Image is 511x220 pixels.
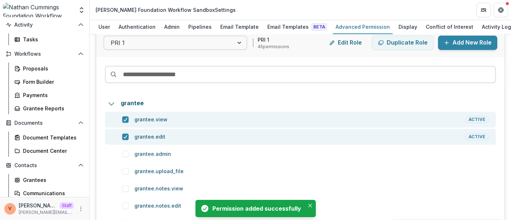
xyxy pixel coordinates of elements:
div: Payments [23,91,81,99]
a: Authentication [116,20,158,34]
p: grantee.view [134,116,465,123]
div: Form Builder [23,78,81,86]
div: Display [396,22,420,32]
div: [PERSON_NAME] Foundation Workflow Sandbox Settings [96,6,236,14]
a: Email Template [217,20,262,34]
div: Proposals [23,65,81,72]
button: Open Documents [3,117,87,129]
a: Proposals [11,63,87,74]
p: grantee.edit [134,133,465,141]
a: Pipelines [185,20,215,34]
a: Conflict of Interest [423,20,476,34]
button: Open Contacts [3,160,87,171]
p: grantee.notes.view [134,185,489,192]
div: Document Templates [23,134,81,141]
p: grantee.notes.edit [134,202,489,210]
a: Document Templates [11,132,87,143]
p: Staff [60,202,74,209]
p: 45 permission s [258,43,289,50]
span: Documents [14,120,75,126]
span: Workflows [14,51,75,57]
button: Close [306,201,314,210]
p: PRI 1 [258,36,269,43]
img: Nathan Cummings Foundation Workflow Sandbox logo [3,3,74,17]
a: Communications [11,187,87,199]
div: Document Center [23,147,81,155]
a: Document Center [11,145,87,157]
a: Email Templates Beta [264,20,330,34]
p: [PERSON_NAME] [19,202,57,209]
a: Admin [161,20,183,34]
div: Conflict of Interest [423,22,476,32]
a: Grantee Reports [11,102,87,114]
div: Venkat [9,206,12,211]
div: Communications [23,189,81,197]
p: grantee.upload_file [134,168,489,175]
div: Tasks [23,36,81,43]
button: Open Activity [3,19,87,31]
span: Active [465,116,489,123]
p: grantee.admin [134,151,489,158]
button: Edit Role [323,36,368,50]
button: Duplicate Role [372,36,434,50]
nav: breadcrumb [93,5,239,15]
button: Open Workflows [3,48,87,60]
div: Email Templates [264,22,330,32]
div: User [96,22,113,32]
span: Activity [14,22,75,28]
a: User [96,20,113,34]
div: Grantees [23,176,81,184]
p: grantee [121,99,489,107]
a: Form Builder [11,76,87,88]
div: Advanced Permission [333,22,393,32]
div: Permission added successfully [213,204,301,213]
div: Email Template [217,22,262,32]
a: Grantees [11,174,87,186]
button: Partners [477,3,491,17]
span: Active [465,133,489,141]
a: Payments [11,89,87,101]
a: Display [396,20,420,34]
div: Authentication [116,22,158,32]
div: Pipelines [185,22,215,32]
button: Add New Role [438,36,497,50]
div: Admin [161,22,183,32]
button: Open entity switcher [77,3,87,17]
p: [PERSON_NAME][EMAIL_ADDRESS][DOMAIN_NAME] [19,209,74,216]
div: Grantee Reports [23,105,81,112]
a: Tasks [11,33,87,45]
span: Beta [312,23,327,31]
button: More [77,205,85,213]
a: Advanced Permission [333,20,393,34]
span: Contacts [14,162,75,169]
button: Get Help [494,3,508,17]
